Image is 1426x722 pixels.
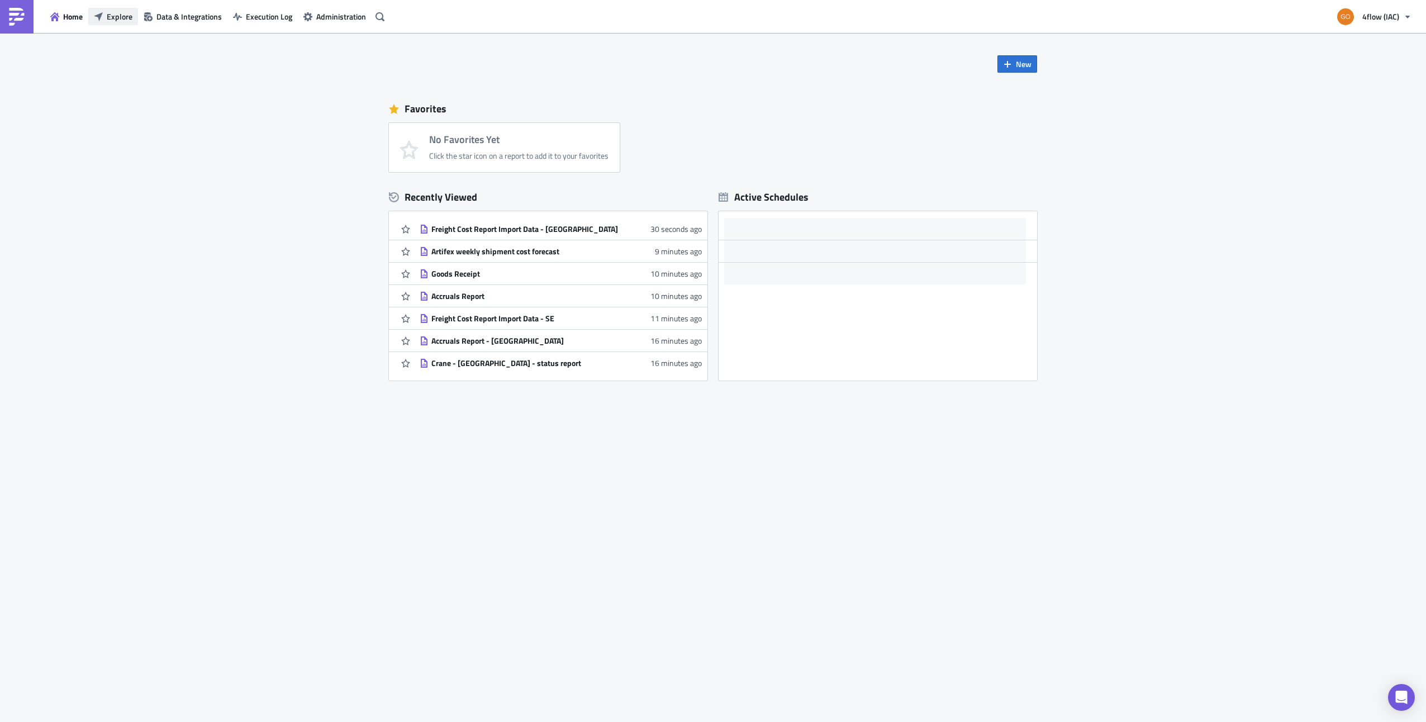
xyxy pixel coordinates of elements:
span: Administration [316,11,366,22]
time: 2025-09-23T08:27:52Z [650,290,702,302]
button: Administration [298,8,372,25]
time: 2025-09-23T08:28:43Z [655,245,702,257]
button: 4flow (IAC) [1330,4,1418,29]
span: Explore [107,11,132,22]
time: 2025-09-23T08:28:16Z [650,268,702,279]
div: Goods Receipt [431,269,627,279]
span: Execution Log [246,11,292,22]
a: Crane - [GEOGRAPHIC_DATA] - status report16 minutes ago [420,352,702,374]
div: Accruals Report [431,291,627,301]
button: Data & Integrations [138,8,227,25]
button: Explore [88,8,138,25]
div: Freight Cost Report Import Data - SE [431,313,627,324]
a: Accruals Report10 minutes ago [420,285,702,307]
div: Active Schedules [719,191,809,203]
div: Accruals Report - [GEOGRAPHIC_DATA] [431,336,627,346]
div: Open Intercom Messenger [1388,684,1415,711]
div: Artifex weekly shipment cost forecast [431,246,627,256]
h4: No Favorites Yet [429,134,609,145]
span: New [1016,58,1032,70]
span: 4flow (IAC) [1362,11,1399,22]
a: Freight Cost Report Import Data - [GEOGRAPHIC_DATA]30 seconds ago [420,218,702,240]
span: Data & Integrations [156,11,222,22]
div: Favorites [389,101,1037,117]
span: Home [63,11,83,22]
div: Crane - [GEOGRAPHIC_DATA] - status report [431,358,627,368]
time: 2025-09-23T08:26:48Z [650,312,702,324]
time: 2025-09-23T08:22:16Z [650,335,702,346]
div: Recently Viewed [389,189,707,206]
a: Goods Receipt10 minutes ago [420,263,702,284]
img: PushMetrics [8,8,26,26]
a: Freight Cost Report Import Data - SE11 minutes ago [420,307,702,329]
time: 2025-09-23T08:37:39Z [650,223,702,235]
div: Freight Cost Report Import Data - [GEOGRAPHIC_DATA] [431,224,627,234]
button: Home [45,8,88,25]
a: Artifex weekly shipment cost forecast9 minutes ago [420,240,702,262]
a: Accruals Report - [GEOGRAPHIC_DATA]16 minutes ago [420,330,702,351]
img: Avatar [1336,7,1355,26]
time: 2025-09-23T08:21:55Z [650,357,702,369]
div: Click the star icon on a report to add it to your favorites [429,151,609,161]
button: New [997,55,1037,73]
button: Execution Log [227,8,298,25]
